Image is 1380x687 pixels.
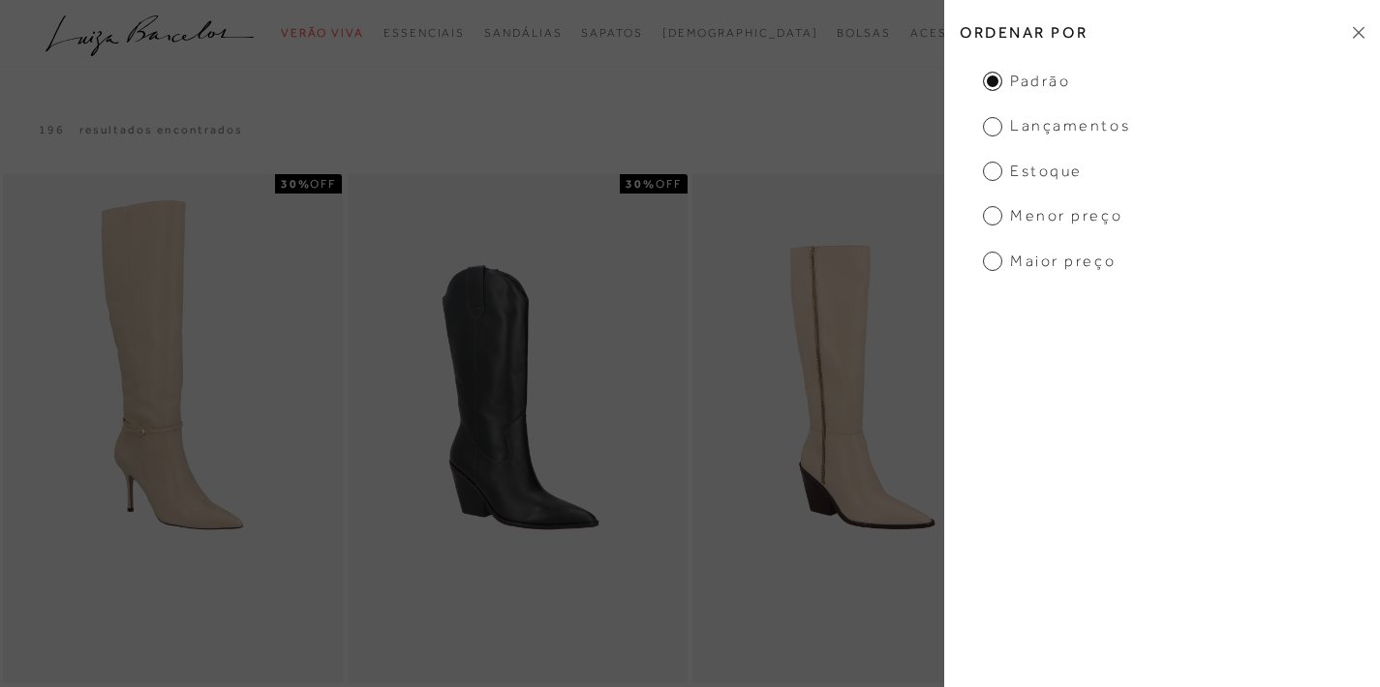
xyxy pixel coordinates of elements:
[281,177,311,191] strong: 30%
[944,10,1380,55] h2: Ordenar por
[484,26,562,40] span: Sandálias
[39,122,65,138] p: 196
[5,177,341,681] img: BOTA DE CANO ALTO EM COURO BEGE COM FIVELA DECORATIVA
[281,15,364,51] a: categoryNavScreenReaderText
[79,122,243,138] p: resultados encontrados
[910,15,998,51] a: categoryNavScreenReaderText
[581,15,642,51] a: categoryNavScreenReaderText
[310,177,336,191] span: OFF
[983,71,1070,92] span: Padrão
[983,115,1130,136] span: Lançamentos
[281,26,364,40] span: Verão Viva
[662,26,818,40] span: [DEMOGRAPHIC_DATA]
[910,26,998,40] span: Acessórios
[383,26,465,40] span: Essenciais
[837,26,891,40] span: Bolsas
[662,15,818,51] a: noSubCategoriesText
[983,161,1083,182] span: Estoque
[626,177,656,191] strong: 30%
[350,177,686,681] img: BOTA DE CANO MÉDIO EM COURO PRETO
[837,15,891,51] a: categoryNavScreenReaderText
[694,177,1030,681] img: BOTA DE CANO LONGO EM COURO BEGE NATA DE SALTO BLOCO MÉDIO
[581,26,642,40] span: Sapatos
[983,205,1122,226] span: Menor Preço
[383,15,465,51] a: categoryNavScreenReaderText
[484,15,562,51] a: categoryNavScreenReaderText
[983,251,1116,272] span: Maior Preço
[656,177,682,191] span: OFF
